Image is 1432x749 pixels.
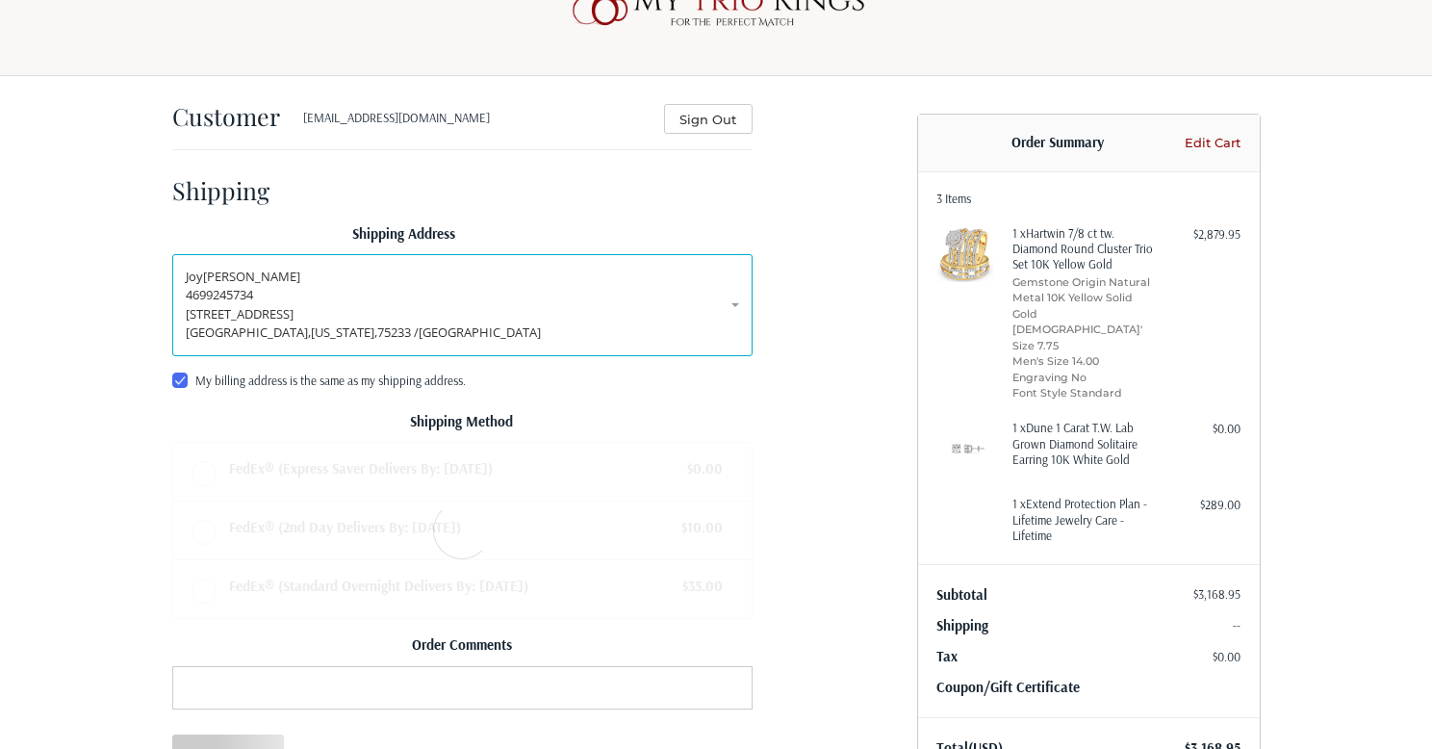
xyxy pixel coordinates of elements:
li: Men's Size 14.00 [1012,353,1160,370]
span: [GEOGRAPHIC_DATA], [186,323,311,341]
a: Enter or select a different address [172,254,753,356]
li: Engraving No [1012,370,1160,386]
span: -- [1233,617,1240,633]
span: 75233 / [377,323,419,341]
div: $289.00 [1164,496,1240,515]
legend: Shipping Method [230,411,694,442]
div: $2,879.95 [1164,225,1240,245]
span: [STREET_ADDRESS] [186,305,294,323]
span: $3,168.95 [1193,586,1240,602]
div: [EMAIL_ADDRESS][DOMAIN_NAME] [303,109,645,134]
h4: 1 x Hartwin 7/8 ct tw. Diamond Round Cluster Trio Set 10K Yellow Gold [1012,225,1160,272]
span: Subtotal [936,585,987,604]
span: Shipping [936,616,988,634]
a: Edit Cart [1180,134,1240,153]
button: Sign Out [664,104,753,134]
span: [US_STATE], [311,323,377,341]
h3: 3 Items [936,191,1240,206]
span: Joy [186,268,203,285]
legend: Order Comments [230,634,694,665]
h2: Shipping [172,175,285,205]
h4: 1 x Extend Protection Plan - Lifetime Jewelry Care - Lifetime [1012,496,1160,543]
li: Gemstone Origin Natural [1012,274,1160,291]
span: Tax [936,647,958,665]
span: [PERSON_NAME] [203,268,300,285]
span: 4699245734 [186,286,253,303]
span: $0.00 [1213,649,1240,664]
h4: 1 x Dune 1 Carat T.W. Lab Grown Diamond Solitaire Earring 10K White Gold [1012,420,1160,467]
h2: Customer [172,101,285,131]
h3: Order Summary [936,134,1180,153]
label: My billing address is the same as my shipping address. [172,373,753,388]
a: Coupon/Gift Certificate [936,678,1080,696]
div: $0.00 [1164,420,1240,439]
li: Font Style Standard [1012,385,1160,401]
li: Metal 10K Yellow Solid Gold [1012,290,1160,322]
li: [DEMOGRAPHIC_DATA]' Size 7.75 [1012,322,1160,353]
span: [GEOGRAPHIC_DATA] [419,323,541,341]
legend: Shipping Address [172,223,636,254]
